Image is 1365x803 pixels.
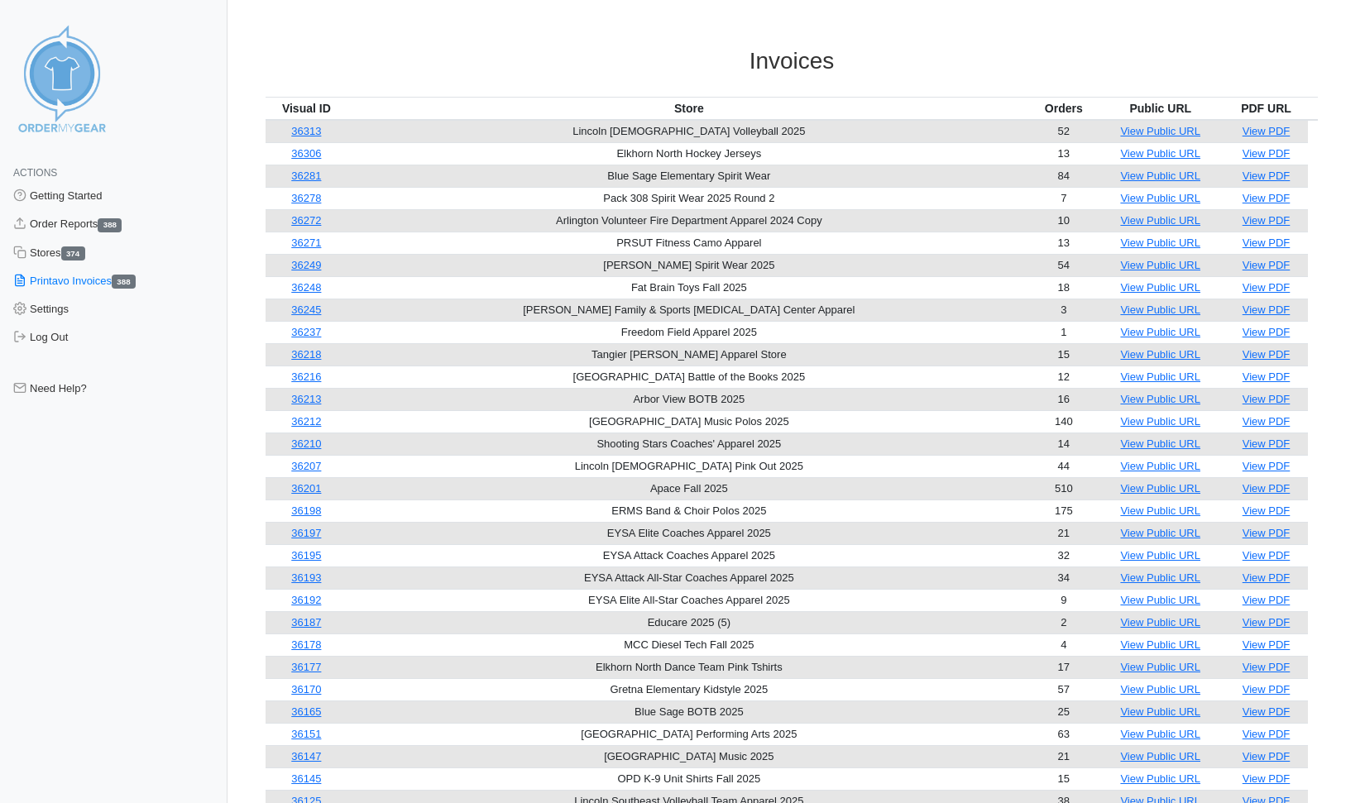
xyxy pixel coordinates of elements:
a: 36195 [291,549,321,562]
a: View PDF [1243,482,1291,495]
td: Educare 2025 (5) [347,611,1031,633]
td: 84 [1031,165,1097,187]
a: View Public URL [1120,125,1200,137]
td: 57 [1031,678,1097,700]
a: 36187 [291,616,321,629]
td: [PERSON_NAME] Spirit Wear 2025 [347,254,1031,276]
td: EYSA Elite Coaches Apparel 2025 [347,522,1031,544]
a: 36198 [291,504,321,517]
a: View Public URL [1120,661,1200,673]
a: 36212 [291,415,321,428]
a: 36271 [291,237,321,249]
td: [GEOGRAPHIC_DATA] Music Polos 2025 [347,410,1031,433]
td: 18 [1031,276,1097,299]
td: OPD K-9 Unit Shirts Fall 2025 [347,767,1031,790]
a: View PDF [1243,259,1291,271]
th: Public URL [1097,97,1224,120]
span: 388 [112,275,136,289]
a: View Public URL [1120,170,1200,182]
th: Store [347,97,1031,120]
a: View PDF [1243,304,1291,316]
span: 374 [61,246,85,260]
a: 36178 [291,638,321,651]
a: View Public URL [1120,214,1200,227]
a: View PDF [1243,147,1291,160]
a: View Public URL [1120,460,1200,472]
td: 4 [1031,633,1097,656]
a: View PDF [1243,571,1291,584]
td: 1 [1031,321,1097,343]
a: View PDF [1243,415,1291,428]
td: [GEOGRAPHIC_DATA] Music 2025 [347,745,1031,767]
a: 36197 [291,527,321,539]
a: View PDF [1243,437,1291,450]
a: 36245 [291,304,321,316]
td: 12 [1031,366,1097,388]
td: 2 [1031,611,1097,633]
a: View Public URL [1120,348,1200,361]
td: Blue Sage Elementary Spirit Wear [347,165,1031,187]
a: View Public URL [1120,437,1200,450]
td: 32 [1031,544,1097,566]
a: View PDF [1243,750,1291,762]
td: Fat Brain Toys Fall 2025 [347,276,1031,299]
a: View Public URL [1120,281,1200,294]
a: View Public URL [1120,750,1200,762]
a: 36201 [291,482,321,495]
td: 510 [1031,477,1097,499]
a: View PDF [1243,594,1291,606]
a: 36278 [291,192,321,204]
a: View Public URL [1120,504,1200,517]
a: 36145 [291,772,321,785]
a: 36151 [291,728,321,740]
a: View Public URL [1120,147,1200,160]
span: Actions [13,167,57,179]
a: View PDF [1243,393,1291,405]
a: 36249 [291,259,321,271]
th: PDF URL [1224,97,1308,120]
a: 36306 [291,147,321,160]
a: 36313 [291,125,321,137]
a: 36165 [291,705,321,718]
a: View Public URL [1120,549,1200,562]
td: 44 [1031,455,1097,477]
td: 10 [1031,209,1097,232]
td: 52 [1031,120,1097,143]
td: 16 [1031,388,1097,410]
a: View Public URL [1120,259,1200,271]
td: Arlington Volunteer Fire Department Apparel 2024 Copy [347,209,1031,232]
a: View Public URL [1120,326,1200,338]
td: Apace Fall 2025 [347,477,1031,499]
td: 21 [1031,745,1097,767]
td: Pack 308 Spirit Wear 2025 Round 2 [347,187,1031,209]
td: EYSA Attack All-Star Coaches Apparel 2025 [347,566,1031,589]
a: 36281 [291,170,321,182]
a: 36147 [291,750,321,762]
a: View PDF [1243,460,1291,472]
td: 63 [1031,723,1097,745]
a: 36237 [291,326,321,338]
a: 36213 [291,393,321,405]
a: View PDF [1243,683,1291,695]
a: View PDF [1243,638,1291,651]
td: Freedom Field Apparel 2025 [347,321,1031,343]
a: View Public URL [1120,728,1200,740]
a: View PDF [1243,616,1291,629]
td: [PERSON_NAME] Family & Sports [MEDICAL_DATA] Center Apparel [347,299,1031,321]
a: View PDF [1243,705,1291,718]
td: [GEOGRAPHIC_DATA] Battle of the Books 2025 [347,366,1031,388]
a: View Public URL [1120,482,1200,495]
a: 36216 [291,370,321,383]
a: View PDF [1243,772,1291,785]
td: 54 [1031,254,1097,276]
a: View Public URL [1120,616,1200,629]
td: Lincoln [DEMOGRAPHIC_DATA] Pink Out 2025 [347,455,1031,477]
a: View Public URL [1120,571,1200,584]
a: View PDF [1243,348,1291,361]
td: [GEOGRAPHIC_DATA] Performing Arts 2025 [347,723,1031,745]
a: View PDF [1243,214,1291,227]
td: 140 [1031,410,1097,433]
a: View Public URL [1120,705,1200,718]
td: Elkhorn North Hockey Jerseys [347,142,1031,165]
td: 3 [1031,299,1097,321]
